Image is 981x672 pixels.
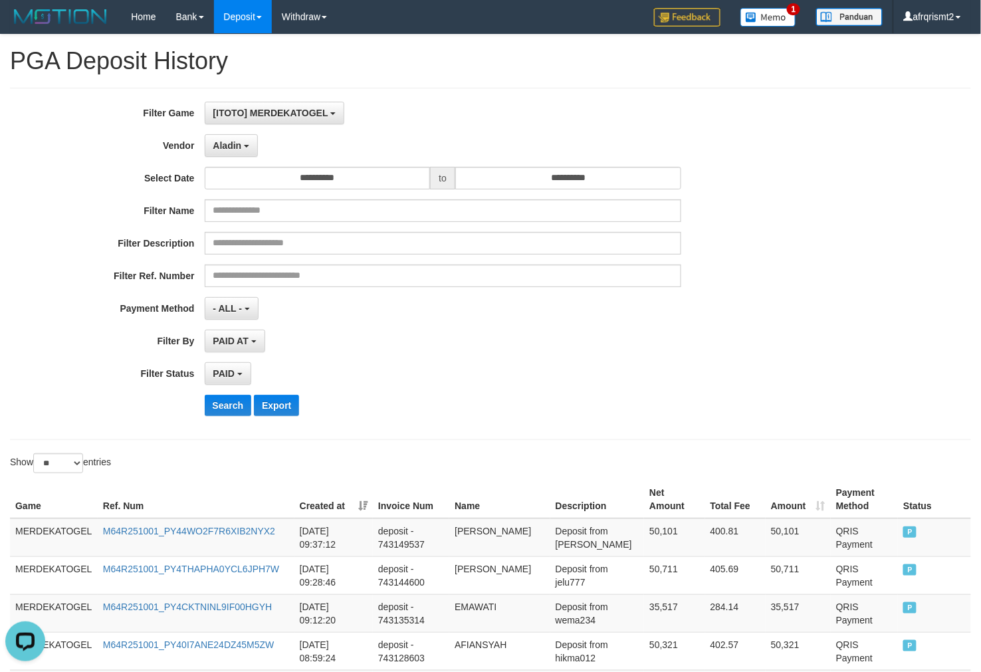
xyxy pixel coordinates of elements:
[449,481,550,518] th: Name
[10,48,971,74] h1: PGA Deposit History
[644,518,705,557] td: 50,101
[213,336,249,346] span: PAID AT
[644,632,705,670] td: 50,321
[705,632,766,670] td: 402.57
[550,556,645,594] td: Deposit from jelu777
[254,395,299,416] button: Export
[294,632,373,670] td: [DATE] 08:59:24
[373,556,449,594] td: deposit - 743144600
[33,453,83,473] select: Showentries
[213,140,242,151] span: Aladin
[550,518,645,557] td: Deposit from [PERSON_NAME]
[103,526,275,536] a: M64R251001_PY44WO2F7R6XIB2NYX2
[213,108,328,118] span: [ITOTO] MERDEKATOGEL
[205,362,251,385] button: PAID
[898,481,971,518] th: Status
[550,632,645,670] td: Deposit from hikma012
[373,481,449,518] th: Invoice Num
[644,594,705,632] td: 35,517
[705,556,766,594] td: 405.69
[766,481,831,518] th: Amount: activate to sort column ascending
[831,481,898,518] th: Payment Method
[10,481,98,518] th: Game
[654,8,720,27] img: Feedback.jpg
[903,640,917,651] span: PAID
[449,518,550,557] td: [PERSON_NAME]
[766,632,831,670] td: 50,321
[294,594,373,632] td: [DATE] 09:12:20
[550,481,645,518] th: Description
[205,102,345,124] button: [ITOTO] MERDEKATOGEL
[903,564,917,576] span: PAID
[373,518,449,557] td: deposit - 743149537
[705,518,766,557] td: 400.81
[831,632,898,670] td: QRIS Payment
[294,481,373,518] th: Created at: activate to sort column ascending
[373,594,449,632] td: deposit - 743135314
[294,556,373,594] td: [DATE] 09:28:46
[205,395,252,416] button: Search
[5,5,45,45] button: Open LiveChat chat widget
[766,556,831,594] td: 50,711
[205,134,259,157] button: Aladin
[705,481,766,518] th: Total Fee
[449,594,550,632] td: EMAWATI
[103,602,272,612] a: M64R251001_PY4CKTNINL9IF00HGYH
[831,556,898,594] td: QRIS Payment
[103,639,274,650] a: M64R251001_PY40I7ANE24DZ45M5ZW
[740,8,796,27] img: Button%20Memo.svg
[644,556,705,594] td: 50,711
[644,481,705,518] th: Net Amount
[10,594,98,632] td: MERDEKATOGEL
[816,8,883,26] img: panduan.png
[705,594,766,632] td: 284.14
[430,167,455,189] span: to
[213,303,243,314] span: - ALL -
[98,481,294,518] th: Ref. Num
[10,7,111,27] img: MOTION_logo.png
[766,518,831,557] td: 50,101
[550,594,645,632] td: Deposit from wema234
[10,518,98,557] td: MERDEKATOGEL
[766,594,831,632] td: 35,517
[903,602,917,614] span: PAID
[787,3,801,15] span: 1
[205,330,265,352] button: PAID AT
[213,368,235,379] span: PAID
[10,556,98,594] td: MERDEKATOGEL
[903,526,917,538] span: PAID
[449,632,550,670] td: AFIANSYAH
[449,556,550,594] td: [PERSON_NAME]
[103,564,279,574] a: M64R251001_PY4THAPHA0YCL6JPH7W
[205,297,259,320] button: - ALL -
[373,632,449,670] td: deposit - 743128603
[831,594,898,632] td: QRIS Payment
[10,453,111,473] label: Show entries
[831,518,898,557] td: QRIS Payment
[294,518,373,557] td: [DATE] 09:37:12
